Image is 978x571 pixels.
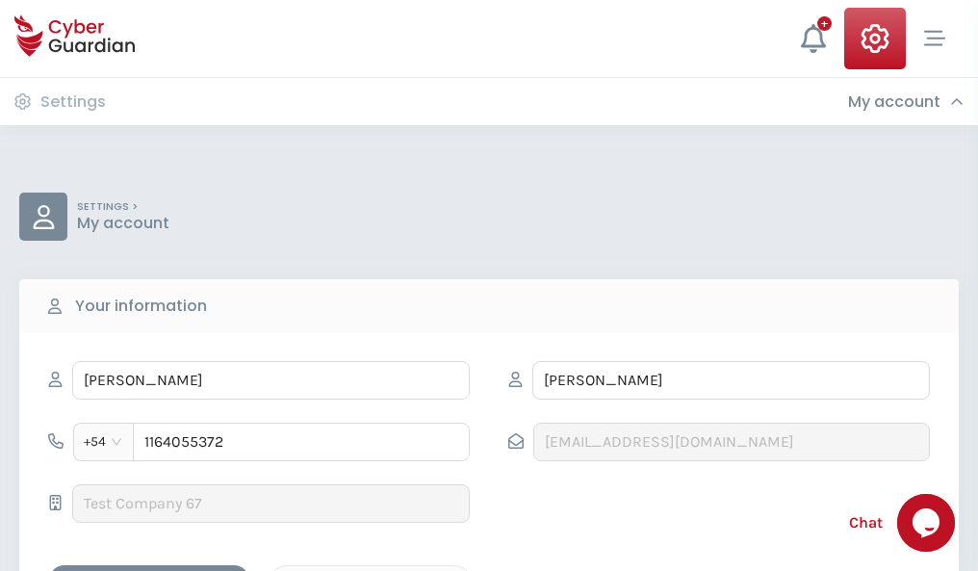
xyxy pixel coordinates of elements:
h3: Settings [40,92,106,112]
p: My account [77,214,169,233]
div: + [817,16,832,31]
iframe: chat widget [897,494,959,552]
span: Chat [849,511,883,534]
h3: My account [848,92,940,112]
b: Your information [75,295,207,318]
div: My account [848,92,964,112]
p: SETTINGS > [77,200,169,214]
span: +54 [84,428,123,456]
